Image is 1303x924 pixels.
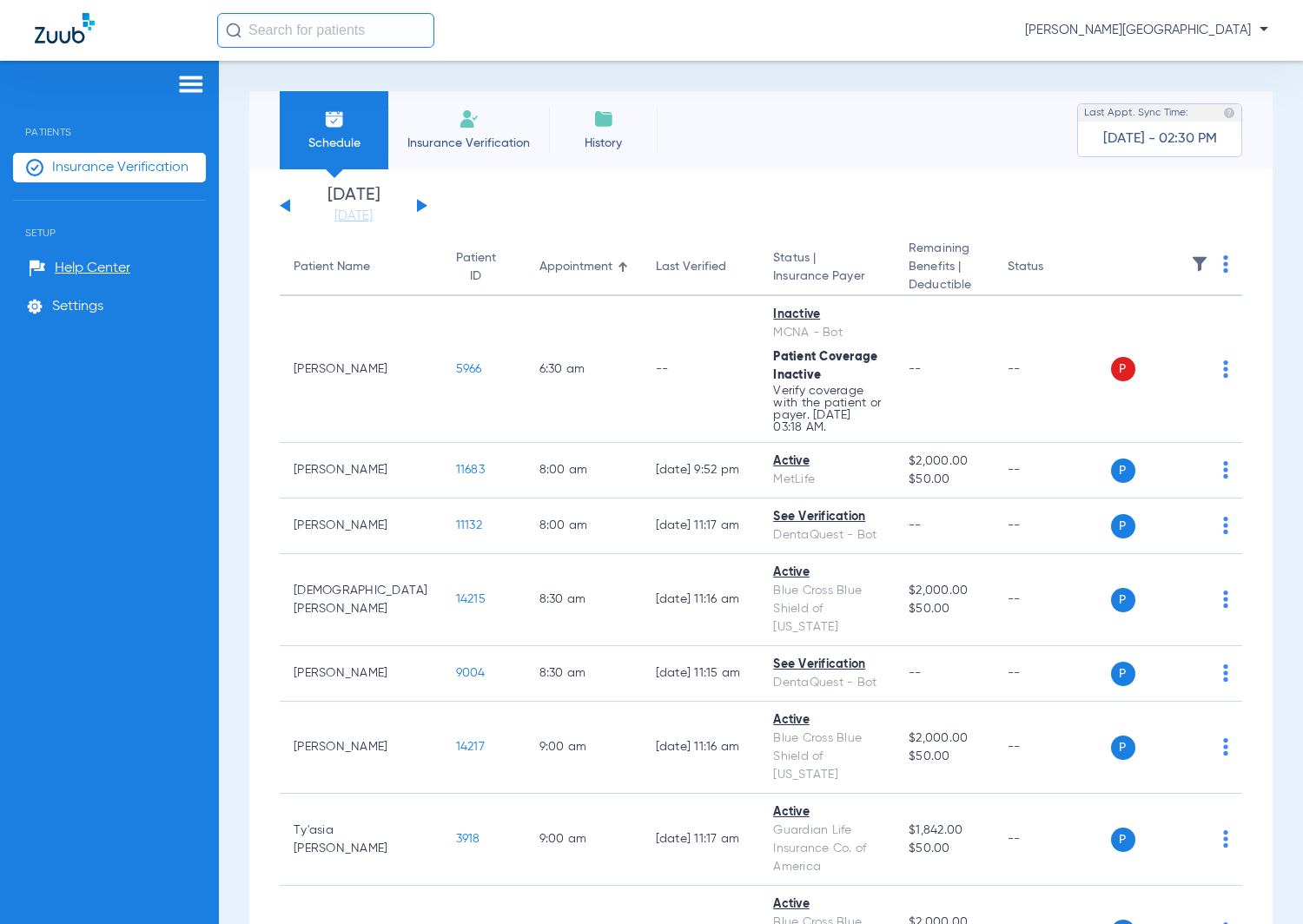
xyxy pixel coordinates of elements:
img: group-dot-blue.svg [1223,591,1228,608]
img: Search Icon [226,23,241,38]
td: [DATE] 11:17 AM [642,498,760,554]
div: Last Verified [656,258,746,276]
td: -- [994,554,1111,646]
img: group-dot-blue.svg [1223,360,1228,378]
td: [DEMOGRAPHIC_DATA][PERSON_NAME] [280,554,442,646]
td: -- [994,296,1111,443]
div: Patient Name [294,258,370,276]
img: group-dot-blue.svg [1223,517,1228,534]
span: P [1111,662,1135,686]
div: DentaQuest - Bot [773,526,881,544]
div: Active [773,895,881,914]
span: $50.00 [909,600,979,618]
span: 14217 [456,741,485,753]
span: P [1111,828,1135,852]
span: [DATE] - 02:30 PM [1103,130,1217,148]
span: Patients [13,100,206,138]
td: [DATE] 11:16 AM [642,702,760,794]
td: 9:00 AM [526,794,642,886]
span: P [1111,736,1135,760]
span: 14215 [456,593,486,605]
span: Patient Coverage Inactive [773,351,877,381]
img: group-dot-blue.svg [1223,664,1228,682]
td: [PERSON_NAME] [280,646,442,702]
td: [PERSON_NAME] [280,296,442,443]
img: filter.svg [1191,255,1208,273]
td: [DATE] 11:16 AM [642,554,760,646]
div: Appointment [539,258,612,276]
div: DentaQuest - Bot [773,674,881,692]
img: group-dot-blue.svg [1223,461,1228,478]
span: Schedule [293,135,375,152]
td: -- [994,794,1111,886]
img: group-dot-blue.svg [1223,830,1228,848]
span: Deductible [909,276,979,294]
div: Active [773,452,881,471]
img: group-dot-blue.svg [1223,738,1228,756]
td: 9:00 AM [526,702,642,794]
div: Active [773,564,881,582]
td: 8:30 AM [526,554,642,646]
span: Last Appt. Sync Time: [1084,104,1188,122]
span: History [562,135,645,152]
td: -- [994,498,1111,554]
span: P [1111,459,1135,483]
div: Patient Name [294,258,428,276]
td: -- [994,646,1111,702]
img: group-dot-blue.svg [1223,255,1228,273]
td: [DATE] 11:15 AM [642,646,760,702]
div: MCNA - Bot [773,324,881,342]
img: hamburger-icon [177,74,205,95]
span: Insurance Verification [52,159,189,176]
span: Insurance Payer [773,267,881,286]
p: Verify coverage with the patient or payer. [DATE] 03:18 AM. [773,385,881,433]
span: -- [909,363,922,375]
span: 9004 [456,667,486,679]
div: Chat Widget [1216,841,1303,924]
span: $1,842.00 [909,822,979,840]
a: Help Center [29,260,130,277]
div: Inactive [773,306,881,324]
a: [DATE] [301,208,406,225]
span: $50.00 [909,471,979,489]
td: [PERSON_NAME] [280,443,442,498]
span: Settings [52,298,103,315]
div: Blue Cross Blue Shield of [US_STATE] [773,582,881,637]
td: -- [994,702,1111,794]
span: $50.00 [909,840,979,858]
img: Manual Insurance Verification [459,109,480,129]
td: 8:30 AM [526,646,642,702]
span: -- [909,667,922,679]
td: [DATE] 11:17 AM [642,794,760,886]
div: See Verification [773,656,881,674]
span: 11683 [456,464,485,476]
div: MetLife [773,471,881,489]
div: Patient ID [456,249,496,286]
div: Active [773,711,881,729]
span: 5966 [456,363,482,375]
td: -- [642,296,760,443]
div: Guardian Life Insurance Co. of America [773,822,881,876]
span: Insurance Verification [401,135,536,152]
td: 8:00 AM [526,443,642,498]
span: [PERSON_NAME][GEOGRAPHIC_DATA] [1025,22,1268,39]
span: $2,000.00 [909,582,979,600]
span: $50.00 [909,748,979,766]
div: Active [773,803,881,822]
img: History [593,109,614,129]
th: Status [994,240,1111,296]
img: last sync help info [1223,107,1235,119]
div: Blue Cross Blue Shield of [US_STATE] [773,729,881,784]
td: Ty'asia [PERSON_NAME] [280,794,442,886]
span: P [1111,514,1135,538]
div: Patient ID [456,249,512,286]
th: Remaining Benefits | [895,240,993,296]
td: 8:00 AM [526,498,642,554]
td: [DATE] 9:52 PM [642,443,760,498]
th: Status | [759,240,895,296]
td: 6:30 AM [526,296,642,443]
span: 11132 [456,519,482,531]
div: Appointment [539,258,628,276]
img: Schedule [324,109,345,129]
span: Help Center [55,260,130,277]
